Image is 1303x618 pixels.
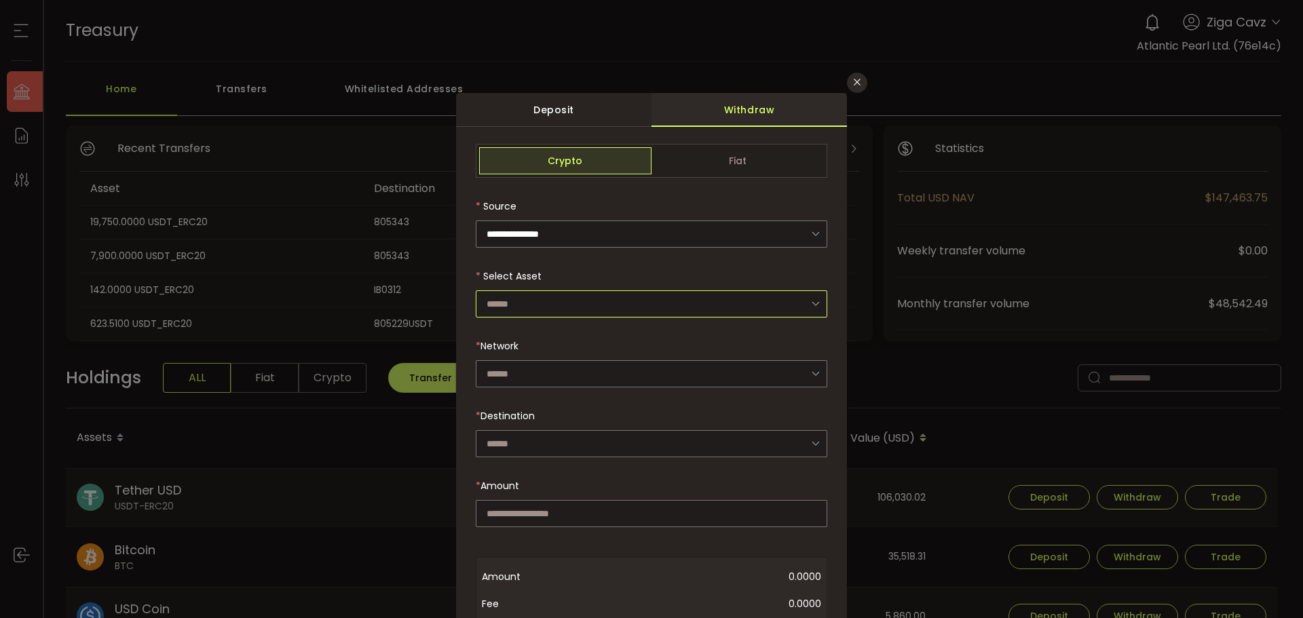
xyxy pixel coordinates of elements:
span: Amount [480,479,519,493]
span: Crypto [479,147,651,174]
span: 0.0000 [590,590,821,617]
div: Deposit [456,93,651,127]
span: Amount [482,563,590,590]
span: 0.0000 [590,563,821,590]
div: Withdraw [651,93,847,127]
label: Select Asset [476,269,542,283]
span: Network [480,339,518,353]
span: Fee [482,590,590,617]
iframe: Chat Widget [1235,553,1303,618]
span: Destination [480,409,535,423]
label: Source [476,199,516,213]
span: Fiat [651,147,824,174]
